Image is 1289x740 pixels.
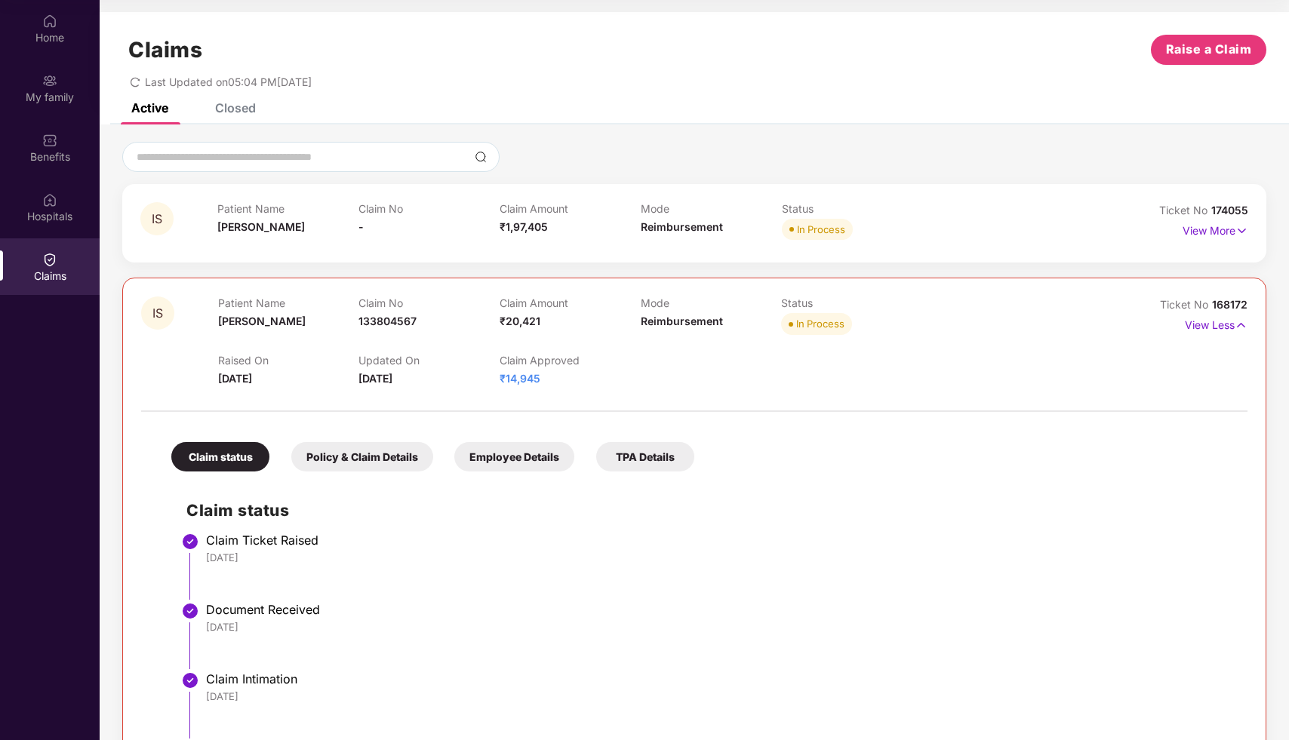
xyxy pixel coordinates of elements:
[42,14,57,29] img: svg+xml;base64,PHN2ZyBpZD0iSG9tZSIgeG1sbnM9Imh0dHA6Ly93d3cudzMub3JnLzIwMDAvc3ZnIiB3aWR0aD0iMjAiIG...
[215,100,256,115] div: Closed
[358,315,417,327] span: 133804567
[217,202,358,215] p: Patient Name
[1235,317,1247,333] img: svg+xml;base64,PHN2ZyB4bWxucz0iaHR0cDovL3d3dy53My5vcmcvMjAwMC9zdmciIHdpZHRoPSIxNyIgaGVpZ2h0PSIxNy...
[131,100,168,115] div: Active
[475,151,487,163] img: svg+xml;base64,PHN2ZyBpZD0iU2VhcmNoLTMyeDMyIiB4bWxucz0iaHR0cDovL3d3dy53My5vcmcvMjAwMC9zdmciIHdpZH...
[500,354,641,367] p: Claim Approved
[181,602,199,620] img: svg+xml;base64,PHN2ZyBpZD0iU3RlcC1Eb25lLTMyeDMyIiB4bWxucz0iaHR0cDovL3d3dy53My5vcmcvMjAwMC9zdmciIH...
[641,296,782,309] p: Mode
[641,202,782,215] p: Mode
[358,220,364,233] span: -
[152,213,162,226] span: IS
[596,442,694,471] div: TPA Details
[1151,35,1266,65] button: Raise a Claim
[796,316,844,331] div: In Process
[218,315,306,327] span: [PERSON_NAME]
[358,354,500,367] p: Updated On
[782,202,923,215] p: Status
[130,75,140,88] span: redo
[206,620,1232,634] div: [DATE]
[152,307,163,320] span: IS
[797,222,845,237] div: In Process
[206,671,1232,686] div: Claim Intimation
[291,442,433,471] div: Policy & Claim Details
[42,73,57,88] img: svg+xml;base64,PHN2ZyB3aWR0aD0iMjAiIGhlaWdodD0iMjAiIHZpZXdCb3g9IjAgMCAyMCAyMCIgZmlsbD0ibm9uZSIgeG...
[1212,298,1247,311] span: 168172
[206,551,1232,564] div: [DATE]
[500,315,540,327] span: ₹20,421
[641,315,723,327] span: Reimbursement
[181,671,199,689] img: svg+xml;base64,PHN2ZyBpZD0iU3RlcC1Eb25lLTMyeDMyIiB4bWxucz0iaHR0cDovL3d3dy53My5vcmcvMjAwMC9zdmciIH...
[1183,219,1248,239] p: View More
[641,220,723,233] span: Reimbursement
[358,296,500,309] p: Claim No
[206,689,1232,703] div: [DATE]
[218,354,359,367] p: Raised On
[500,372,540,385] span: ₹14,945
[218,296,359,309] p: Patient Name
[1166,40,1252,59] span: Raise a Claim
[358,372,392,385] span: [DATE]
[500,202,641,215] p: Claim Amount
[145,75,312,88] span: Last Updated on 05:04 PM[DATE]
[217,220,305,233] span: [PERSON_NAME]
[128,37,202,63] h1: Claims
[171,442,269,471] div: Claim status
[1159,204,1211,216] span: Ticket No
[500,296,641,309] p: Claim Amount
[186,498,1232,523] h2: Claim status
[500,220,548,233] span: ₹1,97,405
[42,192,57,207] img: svg+xml;base64,PHN2ZyBpZD0iSG9zcGl0YWxzIiB4bWxucz0iaHR0cDovL3d3dy53My5vcmcvMjAwMC9zdmciIHdpZHRoPS...
[1235,223,1248,239] img: svg+xml;base64,PHN2ZyB4bWxucz0iaHR0cDovL3d3dy53My5vcmcvMjAwMC9zdmciIHdpZHRoPSIxNyIgaGVpZ2h0PSIxNy...
[454,442,574,471] div: Employee Details
[1185,313,1247,333] p: View Less
[781,296,922,309] p: Status
[218,372,252,385] span: [DATE]
[42,252,57,267] img: svg+xml;base64,PHN2ZyBpZD0iQ2xhaW0iIHhtbG5zPSJodHRwOi8vd3d3LnczLm9yZy8yMDAwL3N2ZyIgd2lkdGg9IjIwIi...
[1211,204,1248,216] span: 174055
[358,202,500,215] p: Claim No
[1160,298,1212,311] span: Ticket No
[206,602,1232,617] div: Document Received
[181,533,199,551] img: svg+xml;base64,PHN2ZyBpZD0iU3RlcC1Eb25lLTMyeDMyIiB4bWxucz0iaHR0cDovL3d3dy53My5vcmcvMjAwMC9zdmciIH...
[42,133,57,148] img: svg+xml;base64,PHN2ZyBpZD0iQmVuZWZpdHMiIHhtbG5zPSJodHRwOi8vd3d3LnczLm9yZy8yMDAwL3N2ZyIgd2lkdGg9Ij...
[206,533,1232,548] div: Claim Ticket Raised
